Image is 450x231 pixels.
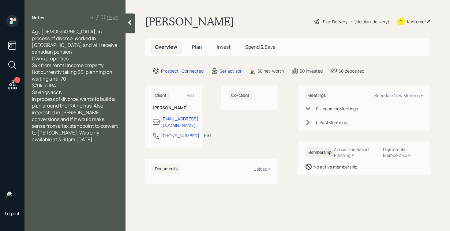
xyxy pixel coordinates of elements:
div: $0 net-worth [257,68,284,74]
h6: Documents [152,164,180,174]
div: Schedule New Meeting + [374,93,423,98]
h6: Co-client [229,90,252,100]
div: [EMAIL_ADDRESS][DOMAIN_NAME] [161,115,198,128]
div: • (old plan-delivery) [351,18,389,25]
div: Prospect · Connected [161,68,204,74]
span: Invest [217,44,231,50]
span: Overview [155,44,177,50]
span: Not currently taking SS, planning on waiting until 70 [32,69,113,82]
div: Digital-only Membership + [383,146,423,158]
span: Plan [192,44,202,50]
h6: [PERSON_NAME] [152,105,194,111]
div: $0 deposited [339,68,364,74]
div: Set advisor [219,68,242,74]
h6: Meetings [305,90,328,100]
div: 0 Upcoming Meeting s [316,105,358,112]
h6: Membership [305,147,334,157]
div: Plan Delivery [323,18,347,25]
div: $0 invested [300,68,323,74]
span: $70k in IRA [32,82,56,89]
h6: Client [152,90,169,100]
h1: [PERSON_NAME] [145,15,234,28]
div: No active membership [313,164,357,170]
label: Notes [32,15,44,21]
div: Upload + [253,166,271,172]
div: Edit [187,93,194,98]
div: [PHONE_NUMBER] [161,132,199,139]
img: robby-grisanti-headshot.png [6,191,18,203]
div: Kustomer [407,18,426,25]
div: EST [204,132,212,138]
span: $4k from rental income property [32,62,103,69]
span: Owns properties [32,55,69,62]
div: 1 [14,77,20,83]
span: Spend & Save [245,44,276,50]
div: Log out [5,210,20,216]
div: 0 Past Meeting s [316,119,347,126]
span: Age [DEMOGRAPHIC_DATA], in process of divorce, worked in [GEOGRAPHIC_DATA] and will receive canad... [32,28,118,55]
div: Annual Fee Based Planning + [334,146,378,158]
span: Savings acct: [32,89,62,96]
span: In process of divorce, wants to build a plan around the IRA he has. Also interested in [PERSON_NA... [32,96,119,143]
